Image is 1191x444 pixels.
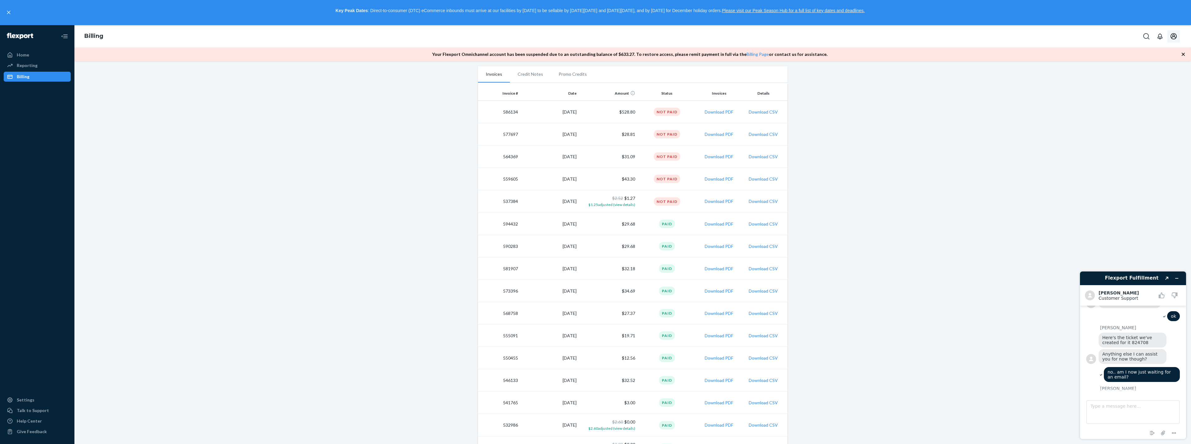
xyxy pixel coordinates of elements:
button: Download CSV [749,310,778,316]
span: $2.52 [612,195,623,201]
th: Details [742,86,787,101]
button: Download CSV [749,154,778,160]
a: Billing [4,72,71,82]
td: [DATE] [520,414,579,437]
strong: Key Peak Dates [336,8,368,13]
span: $1.25 adjusted (view details) [588,202,635,207]
td: [DATE] [520,213,579,235]
td: $19.71 [579,325,638,347]
span: $2.60 [612,419,623,424]
ol: breadcrumbs [79,27,108,45]
iframe: Find more information here [1075,267,1191,444]
button: Download CSV [749,221,778,227]
td: $32.52 [579,369,638,392]
button: Open account menu [1167,30,1180,43]
img: Flexport logo [7,33,33,39]
a: Billing [84,33,103,39]
button: Download PDF [705,176,733,182]
li: Credit Notes [510,66,551,82]
div: Not Paid [654,108,680,116]
div: Not Paid [654,197,680,206]
button: Download PDF [705,154,733,160]
div: Not Paid [654,130,680,138]
button: Download CSV [749,355,778,361]
td: $31.09 [579,146,638,168]
button: Download CSV [749,243,778,249]
td: [DATE] [520,235,579,258]
button: Give Feedback [4,427,71,437]
td: $0.00 [579,414,638,437]
button: Download PDF [705,355,733,361]
td: [DATE] [520,325,579,347]
td: $12.56 [579,347,638,369]
button: Download CSV [749,288,778,294]
div: Billing [17,74,29,80]
td: [DATE] [520,280,579,302]
button: Download CSV [749,176,778,182]
button: Download CSV [749,400,778,406]
th: Amount [579,86,638,101]
td: [DATE] [520,146,579,168]
button: Open Search Box [1140,30,1153,43]
button: Download PDF [705,266,733,272]
p: Your Flexport Omnichannel account has been suspended due to an outstanding balance of $ 633.27 . ... [432,51,827,57]
a: Home [4,50,71,60]
button: Download PDF [705,310,733,316]
td: 586134 [478,101,520,123]
button: Download PDF [705,243,733,249]
button: Download PDF [705,377,733,383]
div: Paid [659,376,675,384]
div: Settings [17,397,34,403]
a: Settings [4,395,71,405]
th: Status [638,86,696,101]
div: Give Feedback [17,428,47,435]
button: Download CSV [749,377,778,383]
button: Download PDF [705,400,733,406]
td: $528.80 [579,101,638,123]
td: 546133 [478,369,520,392]
td: 555091 [478,325,520,347]
button: Open notifications [1154,30,1166,43]
button: Download PDF [705,333,733,339]
li: Invoices [478,66,510,83]
a: Help Center [4,416,71,426]
td: [DATE] [520,302,579,325]
td: 590283 [478,235,520,258]
td: $29.68 [579,213,638,235]
button: Download PDF [705,288,733,294]
div: Paid [659,220,675,228]
div: Paid [659,309,675,317]
td: 550455 [478,347,520,369]
td: [DATE] [520,168,579,190]
th: Date [520,86,579,101]
td: [DATE] [520,347,579,369]
button: Download PDF [705,198,733,204]
td: [DATE] [520,190,579,213]
td: $29.68 [579,235,638,258]
td: 581907 [478,258,520,280]
button: Close Navigation [58,30,71,43]
button: Download PDF [705,109,733,115]
button: Talk to Support [4,406,71,415]
div: Paid [659,331,675,340]
td: $34.69 [579,280,638,302]
a: Billing Page [747,52,769,57]
td: 577697 [478,123,520,146]
div: Not Paid [654,175,680,183]
td: 537384 [478,190,520,213]
div: Reporting [17,62,38,69]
